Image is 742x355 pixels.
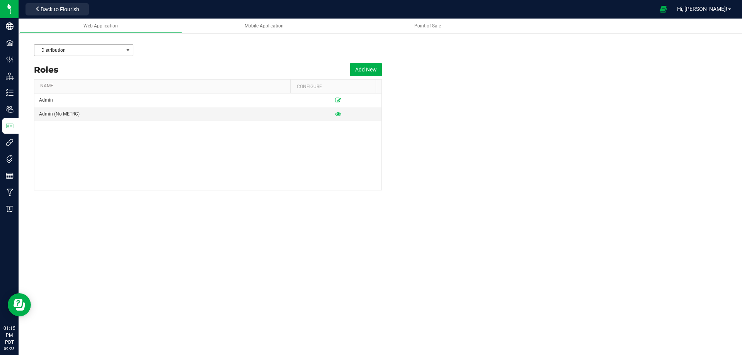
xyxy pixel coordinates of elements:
[414,23,441,29] span: Point of Sale
[6,155,14,163] inline-svg: Tags
[350,63,382,76] div: Add Role
[39,110,80,118] span: Admin (No METRC)
[6,22,14,30] inline-svg: Company
[39,97,53,104] span: Admin
[290,80,376,93] th: Configure
[41,6,79,12] span: Back to Flourish
[6,39,14,47] inline-svg: Facilities
[335,111,341,117] a: View Role
[26,3,89,15] button: Back to Flourish
[6,189,14,196] inline-svg: Manufacturing
[350,63,382,76] button: Add New
[6,105,14,113] inline-svg: Users
[6,139,14,146] inline-svg: Integrations
[677,6,727,12] span: Hi, [PERSON_NAME]!
[34,45,123,56] span: Distribution
[3,325,15,346] p: 01:15 PM PDT
[6,89,14,97] inline-svg: Inventory
[40,83,288,89] a: Name
[655,2,672,17] span: Open Ecommerce Menu
[6,172,14,180] inline-svg: Reports
[34,63,58,76] span: Roles
[6,122,14,130] inline-svg: User Roles
[245,23,284,29] span: Mobile Application
[6,72,14,80] inline-svg: Distribution
[8,293,31,316] iframe: Resource center
[3,346,15,352] p: 09/23
[83,23,118,29] span: Web Application
[335,97,341,103] a: Edit Role
[6,205,14,213] inline-svg: Billing
[6,56,14,63] inline-svg: Configuration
